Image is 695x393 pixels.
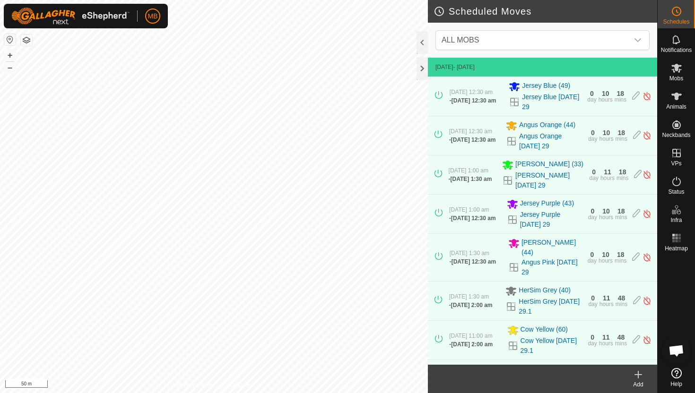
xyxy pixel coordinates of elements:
img: Turn off schedule move [643,91,652,101]
span: [DATE] 2:00 am [451,302,493,308]
img: Turn off schedule move [643,252,652,262]
div: hours [599,341,613,346]
span: Angus Orange (44) [519,120,575,131]
a: Open chat [662,336,691,365]
span: Jersey Yellow (47) [518,364,572,375]
span: [DATE] 2:00 am [451,341,493,348]
div: 0 [591,295,595,301]
div: day [588,214,597,220]
span: [PERSON_NAME] (33) [515,159,583,171]
div: mins [617,175,628,181]
div: - [449,301,493,309]
div: 10 [603,129,610,136]
span: Neckbands [662,132,690,138]
div: 18 [617,129,625,136]
span: Jersey Blue (49) [522,81,570,92]
div: 0 [592,169,596,175]
div: hours [599,136,614,142]
div: day [588,341,597,346]
div: 0 [590,90,594,97]
div: hours [599,214,613,220]
span: [DATE] 1:30 am [450,250,489,256]
div: day [587,97,596,103]
span: [DATE] 12:30 am [449,128,492,135]
a: Cow Yellow [DATE] 29.1 [521,336,582,356]
a: [PERSON_NAME] [DATE] 29 [515,171,583,190]
span: Infra [670,217,682,223]
span: [DATE] 1:00 am [449,206,489,213]
div: day [588,301,597,307]
span: Schedules [663,19,689,25]
span: Cow Yellow (60) [521,325,568,336]
span: MB [148,11,158,21]
div: mins [615,214,627,220]
a: Contact Us [223,381,251,389]
div: 18 [617,208,625,214]
div: mins [616,301,627,307]
a: HerSim Grey [DATE] 29.1 [519,297,582,316]
a: Angus Orange [DATE] 29 [519,131,582,151]
span: [DATE] 11:00 am [449,333,492,339]
div: 18 [619,169,626,175]
div: 10 [602,208,610,214]
button: – [4,62,16,73]
img: Gallagher Logo [11,8,130,25]
button: Map Layers [21,34,32,46]
div: hours [599,301,614,307]
span: Notifications [661,47,692,53]
span: Jersey Purple (43) [520,198,574,210]
div: mins [615,97,626,103]
span: Mobs [669,76,683,81]
span: [DATE] 12:30 am [451,137,495,143]
div: Add [619,380,657,389]
div: - [449,136,495,144]
img: Turn off schedule move [643,296,652,306]
div: - [450,257,496,266]
span: HerSim Grey (40) [519,285,571,297]
button: Reset Map [4,34,16,45]
img: Turn off schedule move [643,130,652,140]
img: Turn off schedule move [643,209,652,219]
div: mins [615,341,627,346]
a: Jersey Blue [DATE] 29 [522,92,582,112]
span: Status [668,189,684,195]
a: Help [658,364,695,391]
span: VPs [671,161,681,166]
button: + [4,50,16,61]
div: 0 [591,334,594,341]
span: Animals [666,104,686,110]
div: 11 [602,334,610,341]
div: day [588,258,597,264]
img: Turn off schedule move [643,170,652,179]
div: 48 [617,334,625,341]
a: Angus Pink [DATE] 29 [521,257,582,277]
span: [DATE] 1:30 am [451,176,492,182]
div: 0 [591,129,595,136]
div: 18 [617,90,625,97]
div: 10 [602,90,609,97]
span: ALL MOBS [438,31,628,50]
div: hours [599,97,613,103]
span: [DATE] 12:30 am [452,258,496,265]
div: 11 [603,295,610,301]
a: Jersey Purple [DATE] 29 [520,210,582,230]
div: 48 [618,295,625,301]
h2: Scheduled Moves [434,6,657,17]
div: 0 [591,208,594,214]
div: - [450,96,496,105]
div: - [449,175,492,183]
span: [DATE] 12:30 am [452,97,496,104]
span: Help [670,381,682,387]
div: day [590,175,599,181]
span: [DATE] [435,64,453,70]
span: [PERSON_NAME] (44) [521,238,582,257]
div: mins [615,258,626,264]
a: Privacy Policy [176,381,212,389]
div: day [588,136,597,142]
span: [DATE] 12:30 am [450,89,493,95]
div: mins [616,136,627,142]
span: [DATE] 12:30 am [451,215,495,222]
div: 10 [602,251,609,258]
div: dropdown trigger [628,31,647,50]
div: - [449,340,493,349]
